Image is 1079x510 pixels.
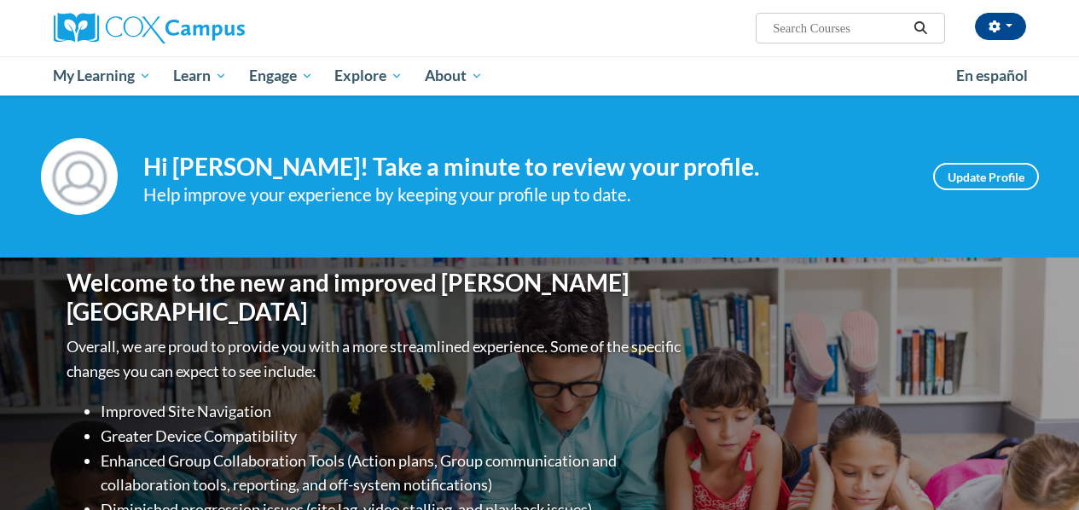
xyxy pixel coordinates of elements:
span: My Learning [53,66,151,86]
div: Main menu [41,56,1039,96]
span: Engage [249,66,313,86]
input: Search Courses [771,18,908,38]
img: Cox Campus [54,13,245,43]
a: En español [945,58,1039,94]
button: Search [908,18,933,38]
li: Enhanced Group Collaboration Tools (Action plans, Group communication and collaboration tools, re... [101,449,685,498]
h4: Hi [PERSON_NAME]! Take a minute to review your profile. [143,153,908,182]
li: Improved Site Navigation [101,399,685,424]
span: En español [956,67,1028,84]
span: Explore [334,66,403,86]
iframe: Button to launch messaging window [1011,442,1065,496]
span: Learn [173,66,227,86]
span: About [425,66,483,86]
a: My Learning [43,56,163,96]
a: Explore [323,56,414,96]
button: Account Settings [975,13,1026,40]
a: Learn [162,56,238,96]
a: Engage [238,56,324,96]
h1: Welcome to the new and improved [PERSON_NAME][GEOGRAPHIC_DATA] [67,269,685,326]
a: About [414,56,494,96]
li: Greater Device Compatibility [101,424,685,449]
img: Profile Image [41,138,118,215]
a: Update Profile [933,163,1039,190]
div: Help improve your experience by keeping your profile up to date. [143,181,908,209]
a: Cox Campus [54,13,361,43]
p: Overall, we are proud to provide you with a more streamlined experience. Some of the specific cha... [67,334,685,384]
